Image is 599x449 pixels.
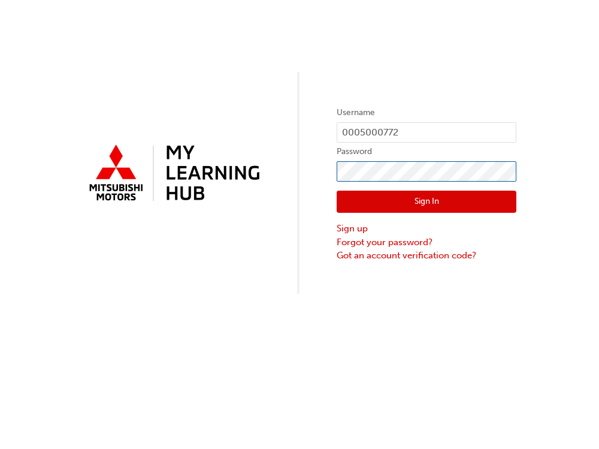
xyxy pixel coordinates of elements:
[337,106,516,120] label: Username
[337,144,516,159] label: Password
[83,140,262,208] img: mmal
[337,222,516,236] a: Sign up
[337,122,516,143] input: Username
[337,236,516,249] a: Forgot your password?
[337,191,516,213] button: Sign In
[337,249,516,263] a: Got an account verification code?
